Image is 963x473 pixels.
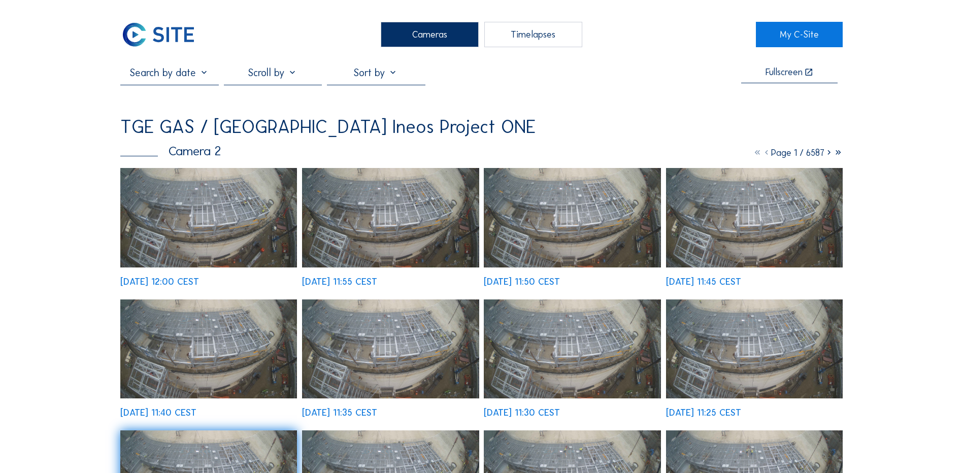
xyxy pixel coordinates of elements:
div: Cameras [381,22,479,47]
div: [DATE] 12:00 CEST [120,277,199,286]
div: [DATE] 11:25 CEST [666,408,741,417]
img: image_53675693 [120,168,297,267]
img: image_53675601 [302,168,479,267]
div: Fullscreen [766,67,803,77]
div: [DATE] 11:45 CEST [666,277,741,286]
a: My C-Site [756,22,843,47]
a: C-SITE Logo [120,22,207,47]
img: image_53674991 [302,299,479,399]
span: Page 1 / 6587 [771,147,824,158]
img: image_53675418 [484,168,660,267]
input: Search by date 󰅀 [120,66,218,79]
img: image_53675069 [120,299,297,399]
div: Timelapses [484,22,582,47]
div: [DATE] 11:50 CEST [484,277,560,286]
div: TGE GAS / [GEOGRAPHIC_DATA] Ineos Project ONE [120,118,536,136]
img: C-SITE Logo [120,22,196,47]
div: [DATE] 11:40 CEST [120,408,196,417]
img: image_53674695 [666,299,843,399]
div: [DATE] 11:35 CEST [302,408,377,417]
img: image_53674776 [484,299,660,399]
div: [DATE] 11:30 CEST [484,408,560,417]
img: image_53675236 [666,168,843,267]
div: Camera 2 [120,145,221,157]
div: [DATE] 11:55 CEST [302,277,377,286]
